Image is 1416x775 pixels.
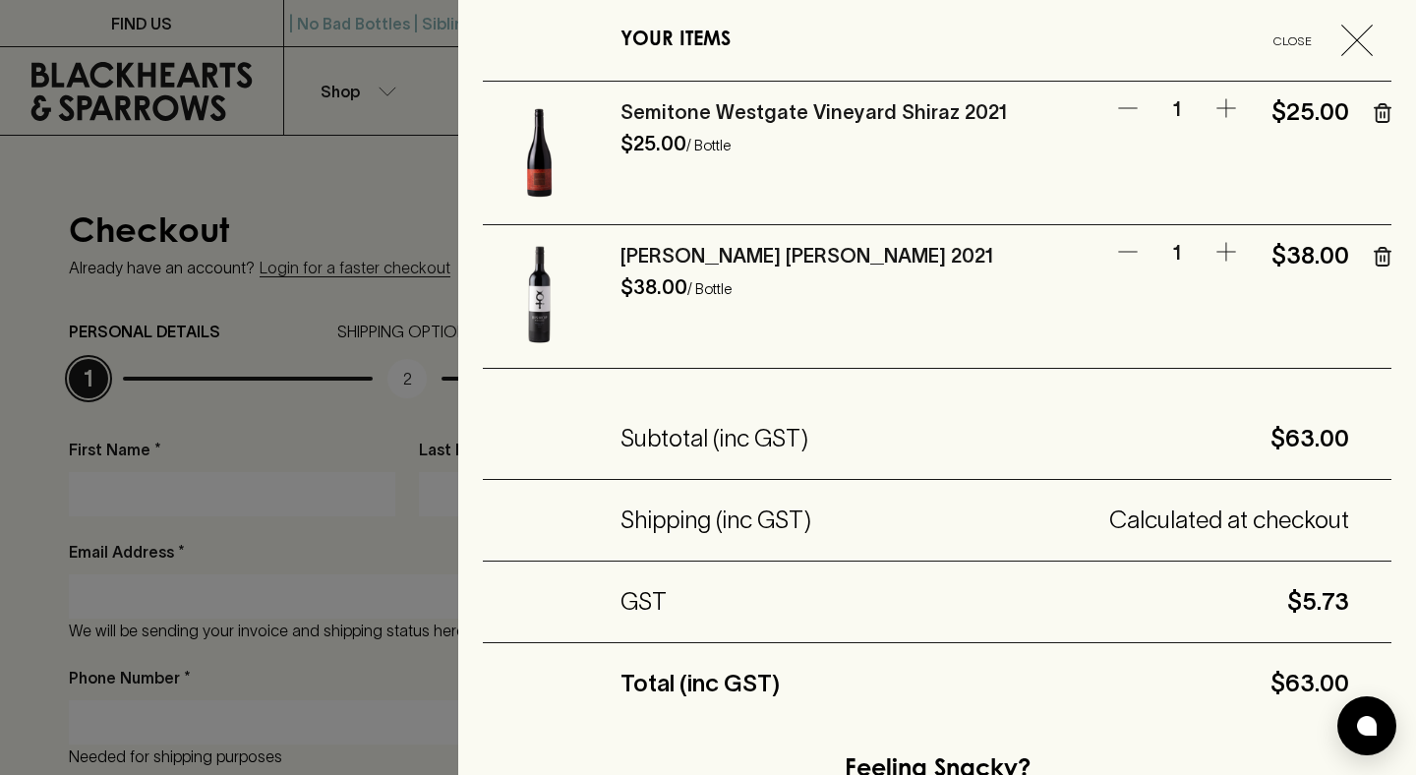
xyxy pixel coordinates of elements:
[620,101,1007,123] a: Semitone Westgate Vineyard Shiraz 2021
[620,245,993,267] a: [PERSON_NAME] [PERSON_NAME] 2021
[686,137,731,153] p: / Bottle
[1270,96,1349,128] h5: $25.00
[1252,25,1388,56] button: Close
[483,240,596,353] img: Ben Glaetzer Bishop Shiraz 2021
[620,133,686,154] h6: $25.00
[620,505,811,536] h5: Shipping (inc GST)
[1270,240,1349,271] h5: $38.00
[620,25,731,56] h6: YOUR ITEMS
[1148,96,1207,123] p: 1
[667,586,1349,618] h5: $5.73
[620,276,687,298] h6: $38.00
[687,280,732,297] p: / Bottle
[620,423,808,454] h5: Subtotal (inc GST)
[1148,240,1207,267] p: 1
[620,586,667,618] h5: GST
[483,96,596,209] img: Semitone Westgate Vineyard Shiraz 2021
[1252,30,1333,51] span: Close
[1357,716,1377,736] img: bubble-icon
[620,668,780,699] h5: Total (inc GST)
[780,668,1349,699] h5: $63.00
[808,423,1349,454] h5: $63.00
[811,505,1349,536] h5: Calculated at checkout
